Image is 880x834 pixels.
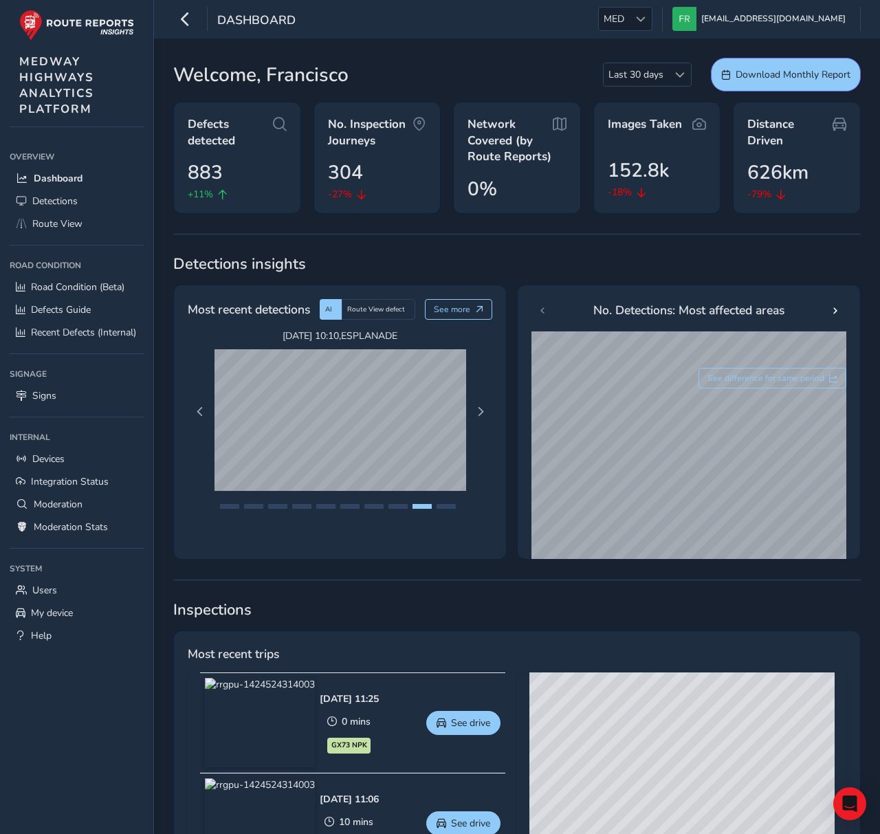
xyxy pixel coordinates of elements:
[833,787,866,820] div: Open Intercom Messenger
[173,254,861,274] span: Detections insights
[268,504,287,509] button: Page 3
[32,452,65,465] span: Devices
[339,815,373,828] span: 10 mins
[10,602,144,624] a: My device
[388,504,408,509] button: Page 8
[34,172,82,185] span: Dashboard
[747,158,808,187] span: 626km
[10,624,144,647] a: Help
[10,298,144,321] a: Defects Guide
[10,190,144,212] a: Detections
[190,402,210,421] button: Previous Page
[292,504,311,509] button: Page 4
[325,305,332,314] span: AI
[320,793,379,806] div: [DATE] 11:06
[214,329,466,342] span: [DATE] 10:10 , ESPLANADE
[467,116,553,165] span: Network Covered (by Route Reports)
[593,301,784,319] span: No. Detections: Most affected areas
[244,504,263,509] button: Page 2
[34,498,82,511] span: Moderation
[10,448,144,470] a: Devices
[19,10,134,41] img: rr logo
[434,304,470,315] span: See more
[10,493,144,516] a: Moderation
[320,692,379,705] div: [DATE] 11:25
[10,255,144,276] div: Road Condition
[32,217,82,230] span: Route View
[10,384,144,407] a: Signs
[10,470,144,493] a: Integration Status
[471,402,490,421] button: Next Page
[31,326,136,339] span: Recent Defects (Internal)
[10,516,144,538] a: Moderation Stats
[701,7,846,31] span: [EMAIL_ADDRESS][DOMAIN_NAME]
[10,427,144,448] div: Internal
[698,368,847,388] button: See difference for same period
[467,175,497,204] span: 0%
[747,116,833,149] span: Distance Driven
[342,715,371,728] span: 0 mins
[328,116,413,149] span: No. Inspection Journeys
[188,187,213,201] span: +11%
[19,54,94,117] span: MEDWAY HIGHWAYS ANALYTICS PLATFORM
[10,276,144,298] a: Road Condition (Beta)
[328,158,363,187] span: 304
[10,167,144,190] a: Dashboard
[32,584,57,597] span: Users
[31,303,91,316] span: Defects Guide
[10,579,144,602] a: Users
[10,212,144,235] a: Route View
[425,299,493,320] button: See more
[672,7,696,31] img: diamond-layout
[451,716,490,729] span: See drive
[220,504,239,509] button: Page 1
[31,475,109,488] span: Integration Status
[747,187,771,201] span: -79%
[173,61,349,89] span: Welcome, Francisco
[188,300,310,318] span: Most recent detections
[331,740,367,751] span: GX73 NPK
[608,185,632,199] span: -18%
[188,645,279,663] span: Most recent trips
[599,8,629,30] span: MED
[34,520,108,534] span: Moderation Stats
[32,389,56,402] span: Signs
[173,600,861,620] span: Inspections
[608,156,669,185] span: 152.8k
[10,364,144,384] div: Signage
[328,187,352,201] span: -27%
[320,299,342,320] div: AI
[31,629,52,642] span: Help
[10,321,144,344] a: Recent Defects (Internal)
[316,504,335,509] button: Page 5
[340,504,360,509] button: Page 6
[347,305,405,314] span: Route View defect
[205,678,315,767] img: rrgpu-1424524314003
[451,817,490,830] span: See drive
[188,116,273,149] span: Defects detected
[10,558,144,579] div: System
[217,12,296,31] span: Dashboard
[736,68,850,81] span: Download Monthly Report
[608,116,682,133] span: Images Taken
[364,504,384,509] button: Page 7
[604,63,668,86] span: Last 30 days
[426,711,500,735] button: See drive
[342,299,415,320] div: Route View defect
[711,58,861,91] button: Download Monthly Report
[32,195,78,208] span: Detections
[10,146,144,167] div: Overview
[437,504,456,509] button: Page 10
[672,7,850,31] button: [EMAIL_ADDRESS][DOMAIN_NAME]
[188,158,223,187] span: 883
[31,281,124,294] span: Road Condition (Beta)
[31,606,73,619] span: My device
[707,373,824,384] span: See difference for same period
[412,504,432,509] button: Page 9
